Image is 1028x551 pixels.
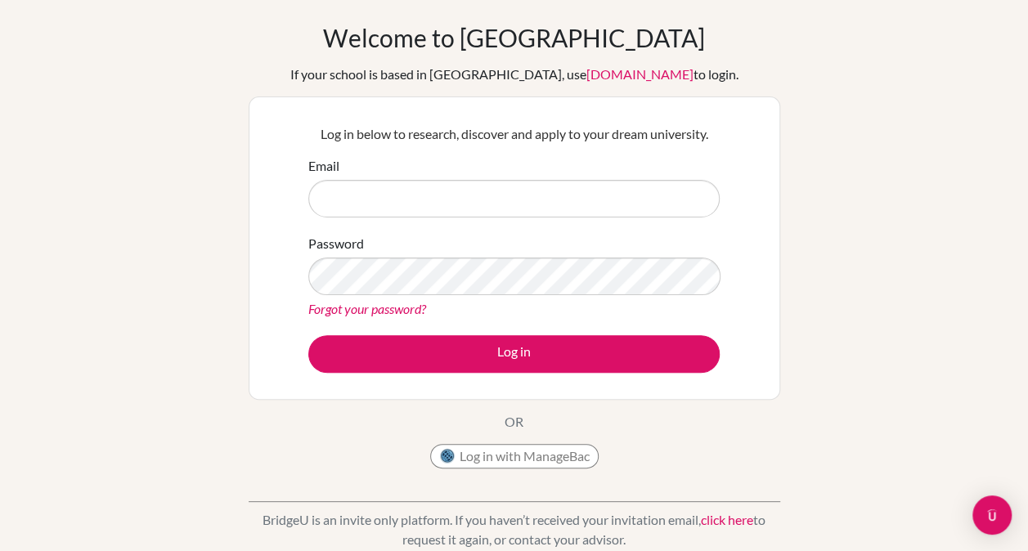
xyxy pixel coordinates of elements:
[323,23,705,52] h1: Welcome to [GEOGRAPHIC_DATA]
[586,66,694,82] a: [DOMAIN_NAME]
[308,124,720,144] p: Log in below to research, discover and apply to your dream university.
[290,65,738,84] div: If your school is based in [GEOGRAPHIC_DATA], use to login.
[308,335,720,373] button: Log in
[430,444,599,468] button: Log in with ManageBac
[308,301,426,316] a: Forgot your password?
[701,512,753,527] a: click here
[249,510,780,549] p: BridgeU is an invite only platform. If you haven’t received your invitation email, to request it ...
[308,156,339,176] label: Email
[308,234,364,253] label: Password
[972,495,1012,535] div: Open Intercom Messenger
[505,412,523,432] p: OR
